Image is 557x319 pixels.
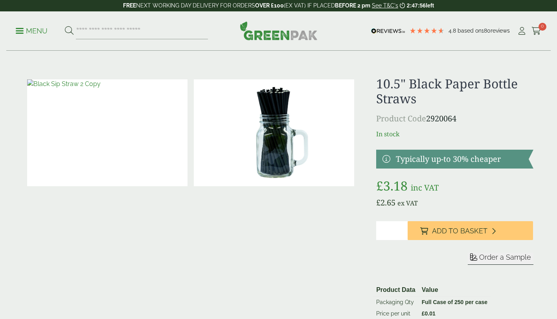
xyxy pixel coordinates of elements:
[422,310,425,317] span: £
[373,296,419,308] td: Packaging Qty
[409,27,445,34] div: 4.78 Stars
[531,25,541,37] a: 0
[16,26,48,36] p: Menu
[376,113,426,124] span: Product Code
[376,113,533,125] p: 2920064
[517,27,527,35] i: My Account
[371,28,405,34] img: REVIEWS.io
[376,177,383,194] span: £
[411,182,439,193] span: inc VAT
[491,27,510,34] span: reviews
[194,79,354,186] img: 8
[397,199,418,207] span: ex VAT
[376,177,408,194] bdi: 3.18
[255,2,284,9] strong: OVER £100
[123,2,136,9] strong: FREE
[372,2,398,9] a: See T&C's
[432,227,487,235] span: Add to Basket
[407,2,426,9] span: 2:47:56
[458,27,482,34] span: Based on
[240,21,318,40] img: GreenPak Supplies
[468,253,533,265] button: Order a Sample
[426,2,434,9] span: left
[449,27,458,34] span: 4.8
[335,2,370,9] strong: BEFORE 2 pm
[408,221,533,240] button: Add to Basket
[376,197,381,208] span: £
[27,79,188,186] img: Black Sip Straw 2 Copy
[419,284,491,297] th: Value
[373,284,419,297] th: Product Data
[479,253,531,261] span: Order a Sample
[422,299,487,305] strong: Full Case of 250 per case
[482,27,491,34] span: 180
[376,76,533,106] h1: 10.5" Black Paper Bottle Straws
[376,197,395,208] bdi: 2.65
[531,27,541,35] i: Cart
[376,129,533,139] p: In stock
[422,310,436,317] bdi: 0.01
[539,23,546,31] span: 0
[16,26,48,34] a: Menu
